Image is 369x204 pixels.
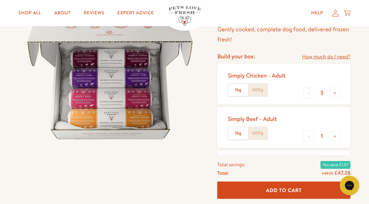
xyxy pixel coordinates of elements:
label: 1kg [228,127,248,139]
a: How much do I need? [302,52,350,61]
a: Expert Advice [112,7,159,20]
label: 600g [248,127,267,139]
label: 1kg [228,84,248,96]
span: You save £1.97 [320,161,350,169]
a: About [49,7,76,20]
button: - [304,131,314,141]
button: + [330,131,340,141]
a: Help [306,7,329,20]
img: Pets Love Fresh [168,6,201,26]
button: - [304,88,314,98]
span: Add To Cart [266,187,302,194]
button: + [330,88,340,98]
p: Gently cooked, complete dog food, delivered frozen fresh! [217,24,350,44]
span: Total savings: [217,160,245,169]
h4: Build your box: [217,52,255,60]
span: Total: [217,169,229,177]
iframe: Gorgias live chat messenger [336,173,362,197]
div: Simply Chicken - Adult [228,72,285,79]
s: £49.25 [322,171,334,176]
a: Shop All [13,7,47,20]
span: £47.28 [334,169,350,177]
div: Simply Beef - Adult [228,115,277,123]
a: Reviews [78,7,109,20]
button: Add To Cart [217,182,350,199]
label: 600g [248,84,267,96]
